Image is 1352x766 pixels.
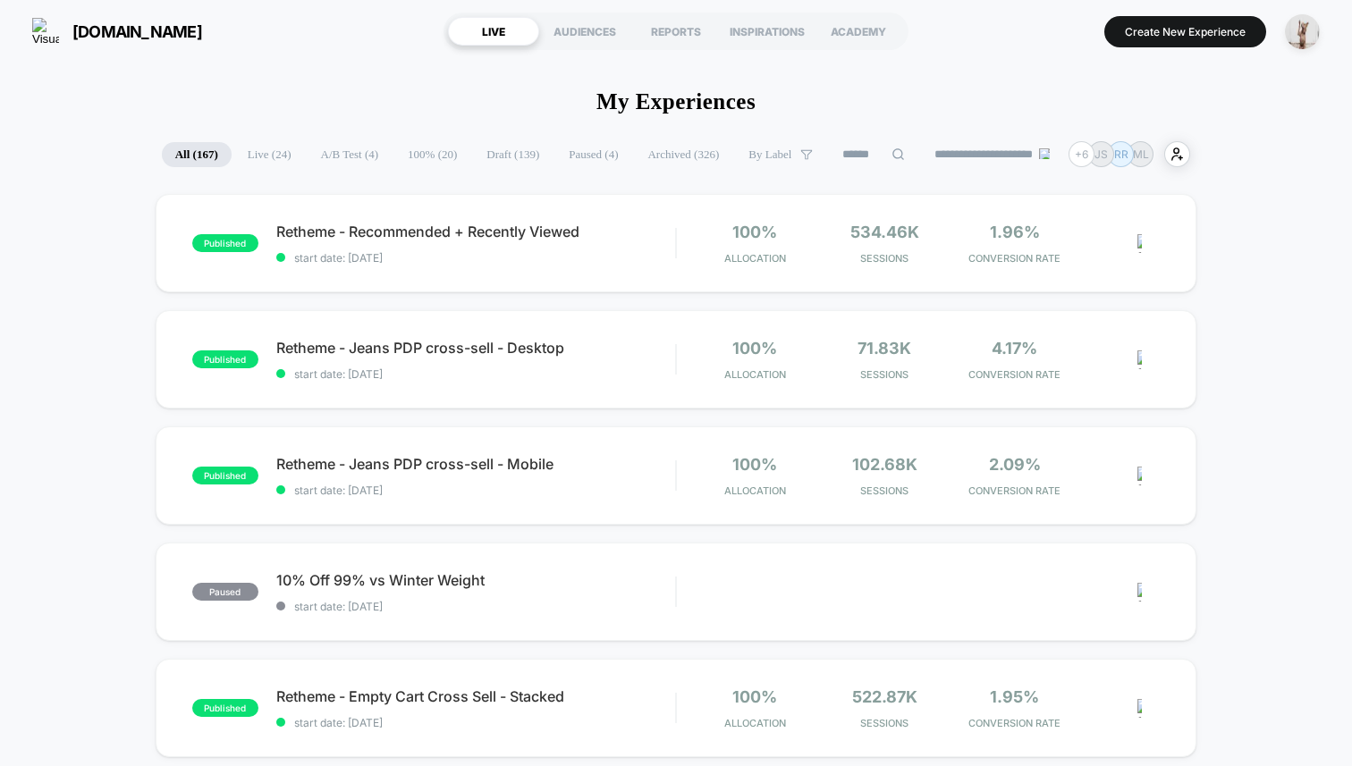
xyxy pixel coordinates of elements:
span: Allocation [724,717,786,729]
span: 100% [732,223,777,241]
p: ML [1133,147,1149,161]
span: start date: [DATE] [276,716,675,729]
img: close [1137,234,1142,253]
span: All ( 167 ) [162,142,232,167]
span: start date: [DATE] [276,367,675,381]
span: 534.46k [850,223,919,241]
img: close [1137,467,1142,485]
span: Allocation [724,368,786,381]
h1: My Experiences [596,89,756,114]
div: ACADEMY [813,17,904,46]
span: Retheme - Empty Cart Cross Sell - Stacked [276,687,675,705]
span: 100% [732,687,777,706]
span: CONVERSION RATE [954,717,1075,729]
span: published [192,350,258,368]
div: INSPIRATIONS [722,17,813,46]
span: 1.96% [990,223,1040,241]
span: Sessions [824,717,945,729]
img: end [1039,148,1050,159]
img: close [1137,583,1142,602]
p: JS [1094,147,1108,161]
img: close [1137,699,1142,718]
span: Sessions [824,252,945,265]
span: Allocation [724,484,786,497]
span: published [192,467,258,484]
span: 522.87k [852,687,917,706]
span: paused [192,583,258,601]
span: 10% Off 99% vs Winter Weight [276,571,675,589]
span: start date: [DATE] [276,600,675,613]
span: 102.68k [852,455,917,474]
span: 1.95% [990,687,1039,706]
span: Live ( 24 ) [234,142,305,167]
span: start date: [DATE] [276,251,675,265]
span: A/B Test ( 4 ) [308,142,393,167]
div: REPORTS [630,17,722,46]
span: start date: [DATE] [276,484,675,497]
span: Allocation [724,252,786,265]
span: Paused ( 4 ) [555,142,631,167]
p: RR [1114,147,1128,161]
span: 4.17% [992,339,1037,358]
button: ppic [1280,13,1325,50]
button: Create New Experience [1104,16,1266,47]
span: Retheme - Jeans PDP cross-sell - Desktop [276,339,675,357]
span: Draft ( 139 ) [473,142,553,167]
span: [DOMAIN_NAME] [72,22,202,41]
span: published [192,234,258,252]
span: By Label [748,147,791,162]
span: Sessions [824,484,945,497]
span: Archived ( 326 ) [634,142,732,167]
div: + 6 [1069,141,1094,167]
span: Retheme - Jeans PDP cross-sell - Mobile [276,455,675,473]
span: 100% ( 20 ) [394,142,470,167]
div: LIVE [448,17,539,46]
span: published [192,699,258,717]
div: AUDIENCES [539,17,630,46]
span: 100% [732,339,777,358]
img: Visually logo [32,18,59,45]
span: 71.83k [858,339,911,358]
img: ppic [1285,14,1320,49]
span: Retheme - Recommended + Recently Viewed [276,223,675,240]
img: close [1137,350,1142,369]
span: CONVERSION RATE [954,484,1075,497]
button: [DOMAIN_NAME] [27,17,207,46]
span: 100% [732,455,777,474]
span: 2.09% [989,455,1041,474]
span: CONVERSION RATE [954,368,1075,381]
span: CONVERSION RATE [954,252,1075,265]
span: Sessions [824,368,945,381]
